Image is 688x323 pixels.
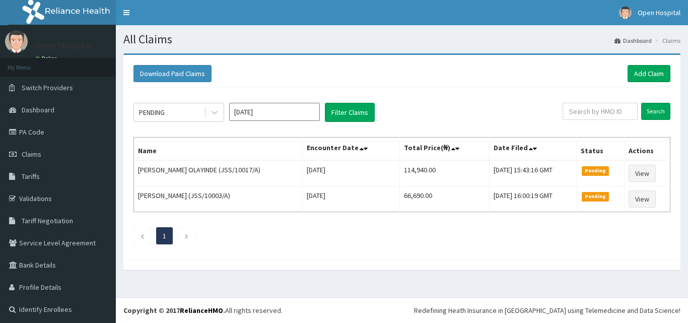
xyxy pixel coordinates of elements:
[582,192,609,201] span: Pending
[638,8,680,17] span: Open Hospital
[133,65,212,82] button: Download Paid Claims
[184,231,189,240] a: Next page
[302,186,399,212] td: [DATE]
[123,306,225,315] strong: Copyright © 2017 .
[614,36,652,45] a: Dashboard
[399,186,490,212] td: 66,690.00
[134,160,303,186] td: [PERSON_NAME] OLAYINDE (JSS/10017/A)
[134,186,303,212] td: [PERSON_NAME] (JSS/10003/A)
[629,165,656,182] a: View
[229,103,320,121] input: Select Month and Year
[22,105,54,114] span: Dashboard
[5,30,28,53] img: User Image
[576,138,624,161] th: Status
[414,305,680,315] div: Redefining Heath Insurance in [GEOGRAPHIC_DATA] using Telemedicine and Data Science!
[302,138,399,161] th: Encounter Date
[563,103,638,120] input: Search by HMO ID
[624,138,670,161] th: Actions
[399,138,490,161] th: Total Price(₦)
[641,103,670,120] input: Search
[490,186,576,212] td: [DATE] 16:00:19 GMT
[619,7,632,19] img: User Image
[134,138,303,161] th: Name
[163,231,166,240] a: Page 1 is your current page
[629,190,656,208] a: View
[399,160,490,186] td: 114,940.00
[582,166,609,175] span: Pending
[628,65,670,82] a: Add Claim
[116,297,688,323] footer: All rights reserved.
[35,55,59,62] a: Online
[22,150,41,159] span: Claims
[123,33,680,46] h1: All Claims
[22,216,73,225] span: Tariff Negotiation
[22,172,40,181] span: Tariffs
[35,41,92,50] p: Open Hospital
[140,231,145,240] a: Previous page
[22,83,73,92] span: Switch Providers
[180,306,223,315] a: RelianceHMO
[653,36,680,45] li: Claims
[139,107,165,117] div: PENDING
[490,160,576,186] td: [DATE] 15:43:16 GMT
[325,103,375,122] button: Filter Claims
[490,138,576,161] th: Date Filed
[302,160,399,186] td: [DATE]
